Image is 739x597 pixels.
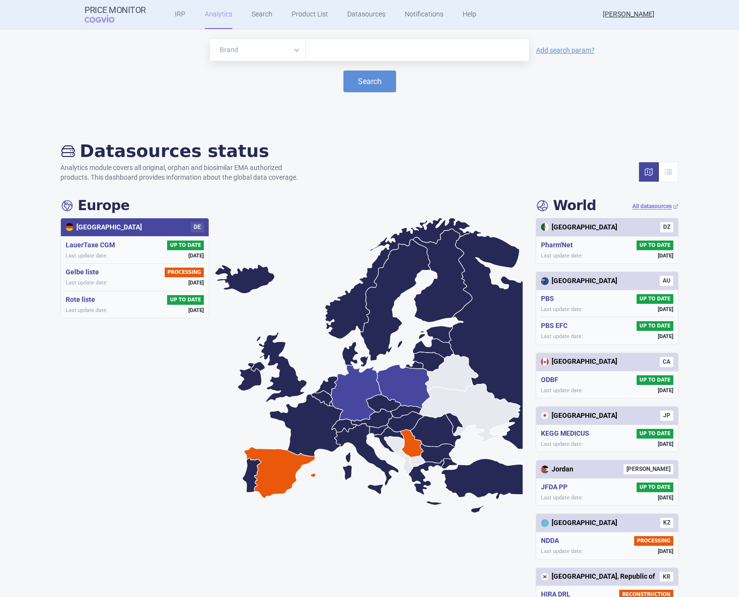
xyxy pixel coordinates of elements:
span: Last update date: [541,387,583,394]
a: Add search param? [536,47,595,54]
img: Kazakhstan [541,519,549,527]
span: CA [660,357,673,367]
div: [GEOGRAPHIC_DATA] [66,223,142,232]
h5: PBS EFC [541,321,571,331]
span: DZ [660,222,673,232]
strong: Price Monitor [85,5,146,15]
span: [PERSON_NAME] [624,464,673,474]
h5: JFDA PP [541,483,571,492]
span: [DATE] [188,279,204,286]
span: JP [660,411,673,421]
span: DE [191,222,204,232]
span: [DATE] [658,252,673,259]
button: Search [343,71,396,92]
a: Price MonitorCOGVIO [85,5,146,24]
a: All datasources [632,202,679,211]
div: [GEOGRAPHIC_DATA] [541,411,617,421]
div: [GEOGRAPHIC_DATA] [541,276,617,286]
span: UP TO DATE [167,295,204,305]
span: Last update date: [66,252,108,259]
div: Jordan [541,465,573,474]
span: Last update date: [66,279,108,286]
img: Jordan [541,466,549,473]
h5: PBS [541,294,558,304]
h5: LauerTaxe CGM [66,241,119,250]
span: Last update date: [541,441,583,448]
span: UP TO DATE [637,241,673,250]
h5: Rote liste [66,295,99,305]
img: Japan [541,412,549,419]
h5: KEGG MEDICUS [541,429,593,439]
div: [GEOGRAPHIC_DATA] [541,223,617,232]
span: UP TO DATE [637,294,673,304]
span: Last update date: [541,494,583,501]
span: Last update date: [541,333,583,340]
span: Last update date: [66,307,108,314]
span: KZ [660,518,673,528]
div: [GEOGRAPHIC_DATA] [541,357,617,367]
span: UP TO DATE [167,241,204,250]
img: Canada [541,358,549,366]
span: UP TO DATE [637,375,673,385]
h5: NDDA [541,536,563,546]
span: Last update date: [541,306,583,313]
span: PROCESSING [634,536,673,546]
span: Last update date: [541,548,583,555]
div: [GEOGRAPHIC_DATA] [541,518,617,528]
span: [DATE] [658,494,673,501]
span: KR [660,572,673,582]
h5: Pharm'Net [541,241,577,250]
span: UP TO DATE [637,321,673,331]
p: Analytics module covers all original, orphan and biosimilar EMA authorized products. This dashboa... [60,163,308,182]
img: Korea, Republic of [541,573,549,581]
h5: Gelbe liste [66,268,103,277]
span: Last update date: [541,252,583,259]
span: UP TO DATE [637,483,673,492]
span: [DATE] [658,548,673,555]
span: COGVIO [85,15,128,23]
img: Australia [541,277,549,285]
img: Algeria [541,223,549,231]
span: [DATE] [188,252,204,259]
span: [DATE] [188,307,204,314]
h2: Datasources status [60,141,308,161]
h4: Europe [60,198,129,214]
span: UP TO DATE [637,429,673,439]
div: [GEOGRAPHIC_DATA], Republic of [541,572,655,582]
span: AU [660,276,673,286]
h4: World [536,198,596,214]
img: Germany [66,223,73,231]
span: [DATE] [658,306,673,313]
h5: ODBF [541,375,562,385]
span: [DATE] [658,387,673,394]
span: PROCESSING [165,268,204,277]
span: [DATE] [658,333,673,340]
span: [DATE] [658,441,673,448]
